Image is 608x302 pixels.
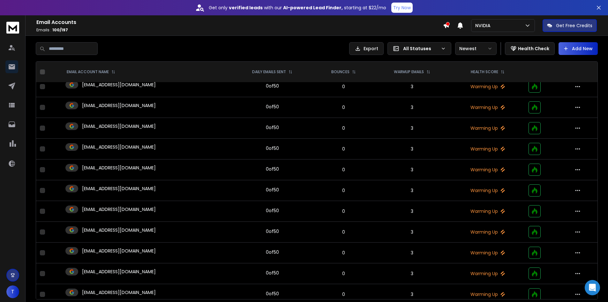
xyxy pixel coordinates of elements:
[266,228,279,235] div: 0 of 50
[455,83,521,90] p: Warming Up
[331,69,349,74] p: BOUNCES
[373,180,451,201] td: 3
[319,208,369,214] p: 0
[455,291,521,298] p: Warming Up
[52,27,68,33] span: 100 / 197
[455,187,521,194] p: Warming Up
[319,270,369,277] p: 0
[373,76,451,97] td: 3
[319,166,369,173] p: 0
[471,69,498,74] p: HEALTH SCORE
[82,165,156,171] p: [EMAIL_ADDRESS][DOMAIN_NAME]
[266,124,279,131] div: 0 of 50
[585,280,600,295] div: Open Intercom Messenger
[266,166,279,172] div: 0 of 50
[373,263,451,284] td: 3
[319,250,369,256] p: 0
[319,229,369,235] p: 0
[455,104,521,111] p: Warming Up
[319,104,369,111] p: 0
[403,45,438,52] p: All Statuses
[373,243,451,263] td: 3
[455,250,521,256] p: Warming Up
[455,166,521,173] p: Warming Up
[373,201,451,222] td: 3
[67,69,115,74] div: EMAIL ACCOUNT NAME
[373,139,451,159] td: 3
[475,22,493,29] p: NVIDIA
[82,206,156,213] p: [EMAIL_ADDRESS][DOMAIN_NAME]
[82,123,156,129] p: [EMAIL_ADDRESS][DOMAIN_NAME]
[252,69,286,74] p: DAILY EMAILS SENT
[36,27,443,33] p: Emails :
[559,42,598,55] button: Add New
[518,45,549,52] p: Health Check
[209,4,386,11] p: Get only with our starting at $22/mo
[391,3,413,13] button: Try Now
[373,118,451,139] td: 3
[82,81,156,88] p: [EMAIL_ADDRESS][DOMAIN_NAME]
[82,268,156,275] p: [EMAIL_ADDRESS][DOMAIN_NAME]
[455,208,521,214] p: Warming Up
[82,227,156,233] p: [EMAIL_ADDRESS][DOMAIN_NAME]
[6,22,19,34] img: logo
[505,42,555,55] button: Health Check
[455,146,521,152] p: Warming Up
[319,187,369,194] p: 0
[82,144,156,150] p: [EMAIL_ADDRESS][DOMAIN_NAME]
[6,285,19,298] button: T
[319,125,369,131] p: 0
[266,249,279,255] div: 0 of 50
[373,159,451,180] td: 3
[266,83,279,89] div: 0 of 50
[266,207,279,214] div: 0 of 50
[349,42,384,55] button: Export
[455,270,521,277] p: Warming Up
[373,222,451,243] td: 3
[82,185,156,192] p: [EMAIL_ADDRESS][DOMAIN_NAME]
[36,19,443,26] h1: Email Accounts
[229,4,263,11] strong: verified leads
[319,291,369,298] p: 0
[82,289,156,296] p: [EMAIL_ADDRESS][DOMAIN_NAME]
[455,229,521,235] p: Warming Up
[455,42,497,55] button: Newest
[82,248,156,254] p: [EMAIL_ADDRESS][DOMAIN_NAME]
[283,4,343,11] strong: AI-powered Lead Finder,
[394,69,424,74] p: WARMUP EMAILS
[319,146,369,152] p: 0
[543,19,597,32] button: Get Free Credits
[82,102,156,109] p: [EMAIL_ADDRESS][DOMAIN_NAME]
[266,187,279,193] div: 0 of 50
[266,290,279,297] div: 0 of 50
[556,22,592,29] p: Get Free Credits
[319,83,369,90] p: 0
[266,145,279,151] div: 0 of 50
[393,4,411,11] p: Try Now
[455,125,521,131] p: Warming Up
[266,270,279,276] div: 0 of 50
[373,97,451,118] td: 3
[266,104,279,110] div: 0 of 50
